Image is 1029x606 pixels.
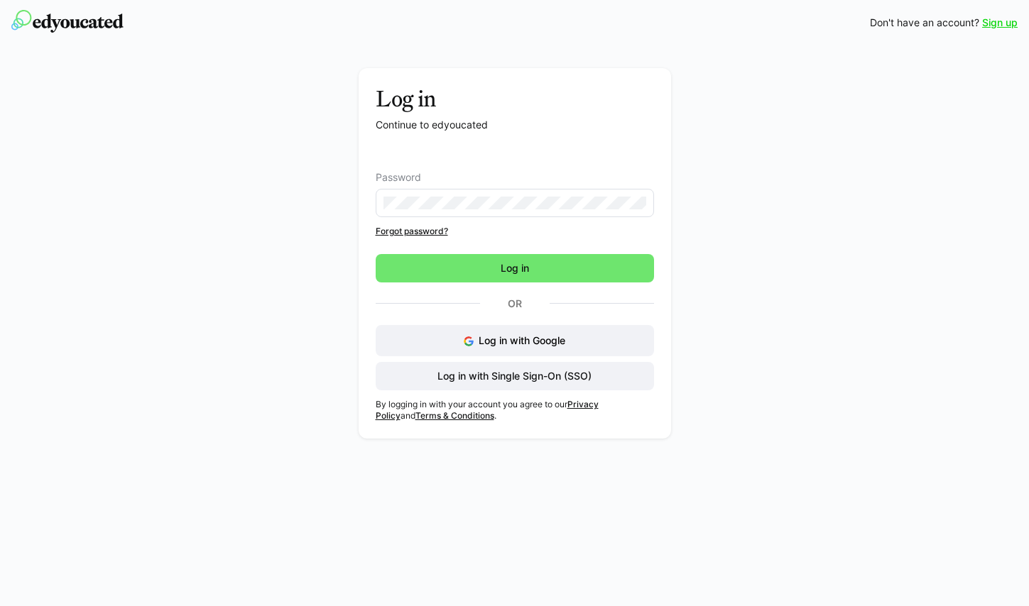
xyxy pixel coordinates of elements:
span: Log in with Google [479,334,565,346]
a: Privacy Policy [376,399,599,421]
button: Log in with Google [376,325,654,356]
button: Log in [376,254,654,282]
p: Or [480,294,550,314]
a: Terms & Conditions [415,410,494,421]
a: Forgot password? [376,226,654,237]
button: Log in with Single Sign-On (SSO) [376,362,654,390]
span: Password [376,172,421,183]
a: Sign up [982,16,1018,30]
img: edyoucated [11,10,124,33]
p: Continue to edyoucated [376,118,654,132]
p: By logging in with your account you agree to our and . [376,399,654,422]
span: Don't have an account? [870,16,979,30]
span: Log in with Single Sign-On (SSO) [435,369,594,383]
span: Log in [499,261,531,275]
h3: Log in [376,85,654,112]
